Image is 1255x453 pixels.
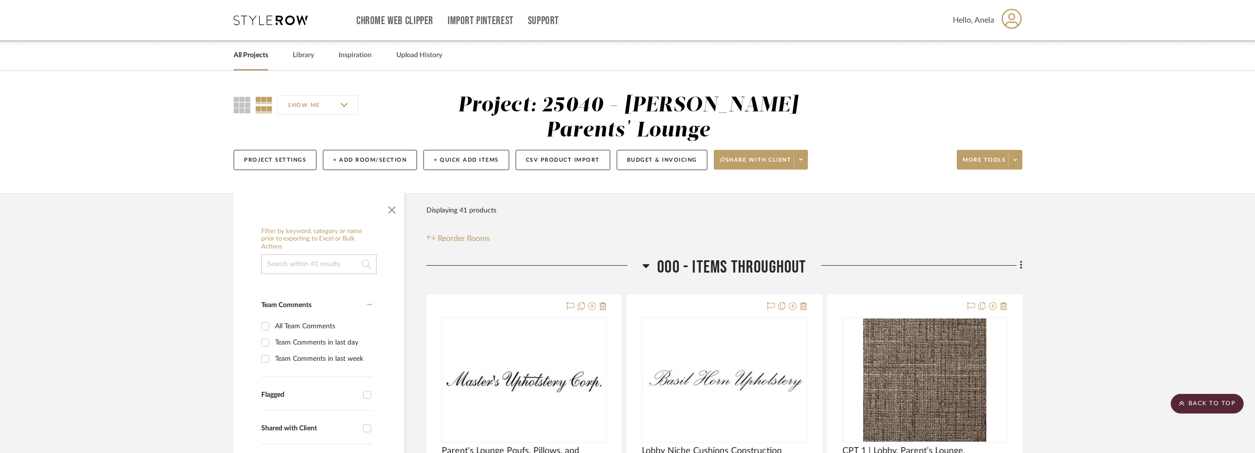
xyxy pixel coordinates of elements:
[963,156,1006,171] span: More tools
[261,302,312,309] span: Team Comments
[657,257,806,278] span: 000 - ITEMS THROUGHOUT
[423,150,509,170] button: + Quick Add Items
[438,233,490,244] span: Reorder Rooms
[234,49,268,62] a: All Projects
[953,14,994,26] span: Hello, Anela
[293,49,314,62] a: Library
[617,150,707,170] button: Budget & Invoicing
[261,228,377,251] h6: Filter by keyword, category or name prior to exporting to Excel or Bulk Actions
[448,17,514,25] a: Import Pinterest
[426,233,490,244] button: Reorder Rooms
[396,49,442,62] a: Upload History
[443,368,605,392] img: Parent's Lounge Poufs, Pillows, and Banquette
[275,318,370,334] div: All Team Comments
[1171,394,1244,414] scroll-to-top-button: BACK TO TOP
[528,17,559,25] a: Support
[714,150,808,170] button: Share with client
[323,150,417,170] button: + Add Room/Section
[261,391,358,399] div: Flagged
[234,150,316,170] button: Project Settings
[643,361,805,399] img: Lobby Niche Cushions Construction
[339,49,372,62] a: Inspiration
[458,95,799,141] div: Project: 25040 - [PERSON_NAME] Parents' Lounge
[863,318,986,442] img: CPT 1 | Lobby, Parent’s Lounge, Admissions | Lower School
[720,156,792,171] span: Share with client
[275,351,370,367] div: Team Comments in last week
[382,198,402,218] button: Close
[426,201,496,220] div: Displaying 41 products
[356,17,433,25] a: Chrome Web Clipper
[957,150,1022,170] button: More tools
[516,150,610,170] button: CSV Product Import
[275,335,370,350] div: Team Comments in last day
[261,424,358,433] div: Shared with Client
[261,254,377,274] input: Search within 41 results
